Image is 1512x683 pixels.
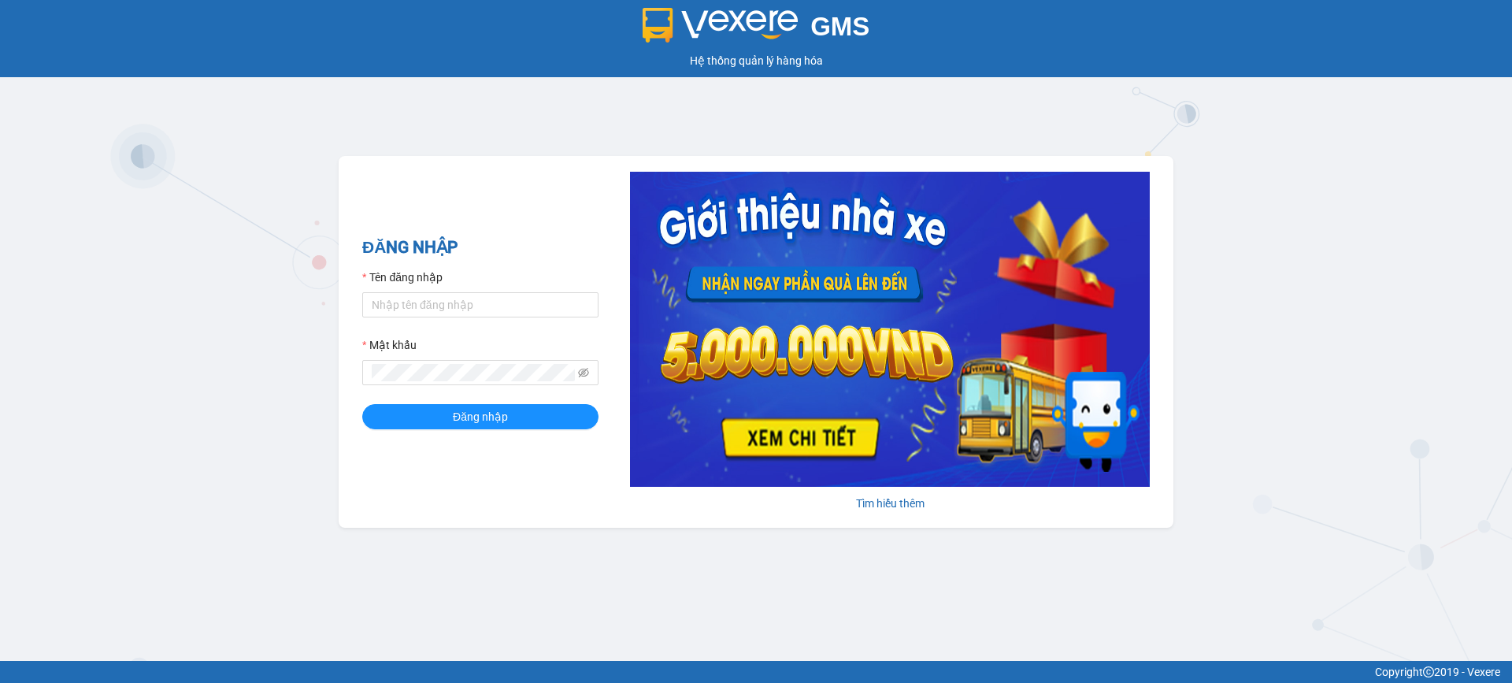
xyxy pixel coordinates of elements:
[362,235,598,261] h2: ĐĂNG NHẬP
[810,12,869,41] span: GMS
[372,364,575,381] input: Mật khẩu
[643,8,799,43] img: logo 2
[362,269,443,286] label: Tên đăng nhập
[630,172,1150,487] img: banner-0
[4,52,1508,69] div: Hệ thống quản lý hàng hóa
[578,367,589,378] span: eye-invisible
[362,336,417,354] label: Mật khẩu
[362,292,598,317] input: Tên đăng nhập
[1423,666,1434,677] span: copyright
[453,408,508,425] span: Đăng nhập
[643,24,870,36] a: GMS
[12,663,1500,681] div: Copyright 2019 - Vexere
[362,404,598,429] button: Đăng nhập
[630,495,1150,512] div: Tìm hiểu thêm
